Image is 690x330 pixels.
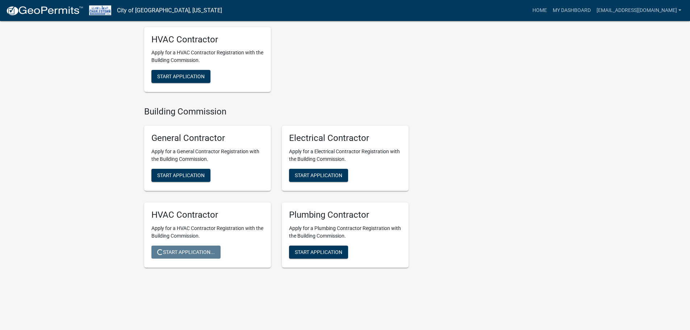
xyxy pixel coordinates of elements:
p: Apply for a Plumbing Contractor Registration with the Building Commission. [289,225,401,240]
span: Start Application [295,249,342,255]
h5: Electrical Contractor [289,133,401,143]
button: Start Application... [151,246,221,259]
button: Start Application [151,70,210,83]
a: City of [GEOGRAPHIC_DATA], [US_STATE] [117,4,222,17]
h5: HVAC Contractor [151,34,264,45]
h5: General Contractor [151,133,264,143]
span: Start Application... [157,249,215,255]
h5: HVAC Contractor [151,210,264,220]
a: Home [530,4,550,17]
a: My Dashboard [550,4,594,17]
h5: Plumbing Contractor [289,210,401,220]
span: Start Application [295,172,342,178]
a: [EMAIL_ADDRESS][DOMAIN_NAME] [594,4,684,17]
p: Apply for a HVAC Contractor Registration with the Building Commission. [151,225,264,240]
p: Apply for a HVAC Contractor Registration with the Building Commission. [151,49,264,64]
button: Start Application [151,169,210,182]
p: Apply for a General Contractor Registration with the Building Commission. [151,148,264,163]
span: Start Application [157,74,205,79]
button: Start Application [289,246,348,259]
span: Start Application [157,172,205,178]
img: City of Charlestown, Indiana [89,5,111,15]
p: Apply for a Electrical Contractor Registration with the Building Commission. [289,148,401,163]
button: Start Application [289,169,348,182]
h4: Building Commission [144,106,409,117]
